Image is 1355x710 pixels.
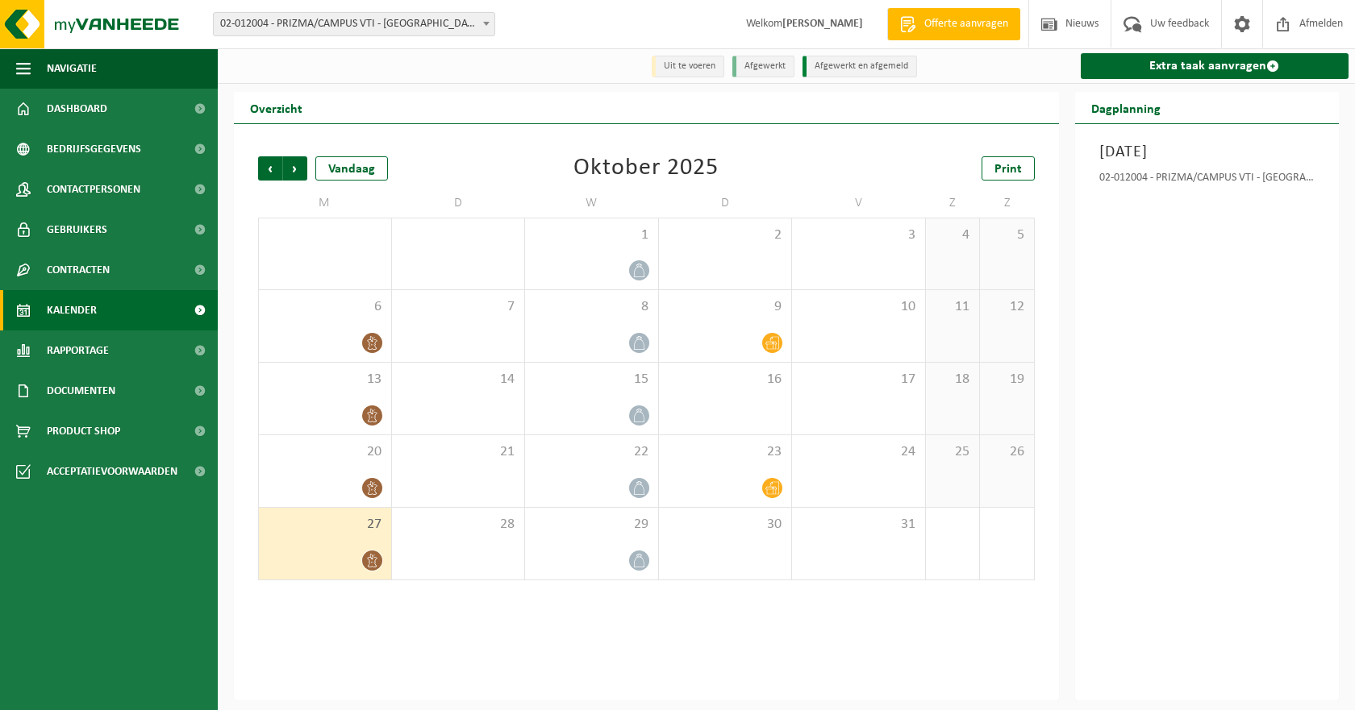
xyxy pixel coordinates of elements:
[400,298,517,316] span: 7
[47,371,115,411] span: Documenten
[214,13,494,35] span: 02-012004 - PRIZMA/CAMPUS VTI - IZEGEM
[782,18,863,30] strong: [PERSON_NAME]
[803,56,917,77] li: Afgewerkt en afgemeld
[732,56,794,77] li: Afgewerkt
[47,330,109,371] span: Rapportage
[533,371,650,388] span: 15
[988,226,1025,244] span: 5
[573,156,719,181] div: Oktober 2025
[525,189,659,218] td: W
[980,189,1034,218] td: Z
[8,675,269,710] iframe: chat widget
[47,89,107,129] span: Dashboard
[934,226,971,244] span: 4
[47,129,141,169] span: Bedrijfsgegevens
[315,156,388,181] div: Vandaag
[283,156,307,181] span: Volgende
[887,8,1020,40] a: Offerte aanvragen
[792,189,926,218] td: V
[926,189,980,218] td: Z
[800,226,917,244] span: 3
[47,290,97,330] span: Kalender
[1081,53,1349,79] a: Extra taak aanvragen
[47,169,140,210] span: Contactpersonen
[258,189,392,218] td: M
[47,451,177,492] span: Acceptatievoorwaarden
[392,189,526,218] td: D
[47,48,97,89] span: Navigatie
[982,156,1035,181] a: Print
[994,163,1022,176] span: Print
[934,298,971,316] span: 11
[267,516,383,534] span: 27
[533,298,650,316] span: 8
[652,56,724,77] li: Uit te voeren
[934,371,971,388] span: 18
[667,443,784,461] span: 23
[258,156,282,181] span: Vorige
[47,411,120,451] span: Product Shop
[267,298,383,316] span: 6
[1075,92,1177,123] h2: Dagplanning
[47,210,107,250] span: Gebruikers
[800,371,917,388] span: 17
[800,516,917,534] span: 31
[234,92,319,123] h2: Overzicht
[267,443,383,461] span: 20
[533,443,650,461] span: 22
[920,16,1012,32] span: Offerte aanvragen
[667,298,784,316] span: 9
[667,226,784,244] span: 2
[667,516,784,534] span: 30
[1099,172,1315,189] div: 02-012004 - PRIZMA/CAMPUS VTI - [GEOGRAPHIC_DATA]
[800,298,917,316] span: 10
[988,298,1025,316] span: 12
[400,516,517,534] span: 28
[400,371,517,388] span: 14
[667,371,784,388] span: 16
[934,443,971,461] span: 25
[988,443,1025,461] span: 26
[988,371,1025,388] span: 19
[1099,140,1315,164] h3: [DATE]
[400,443,517,461] span: 21
[659,189,793,218] td: D
[533,516,650,534] span: 29
[267,371,383,388] span: 13
[533,226,650,244] span: 1
[47,250,110,290] span: Contracten
[800,443,917,461] span: 24
[213,12,495,36] span: 02-012004 - PRIZMA/CAMPUS VTI - IZEGEM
